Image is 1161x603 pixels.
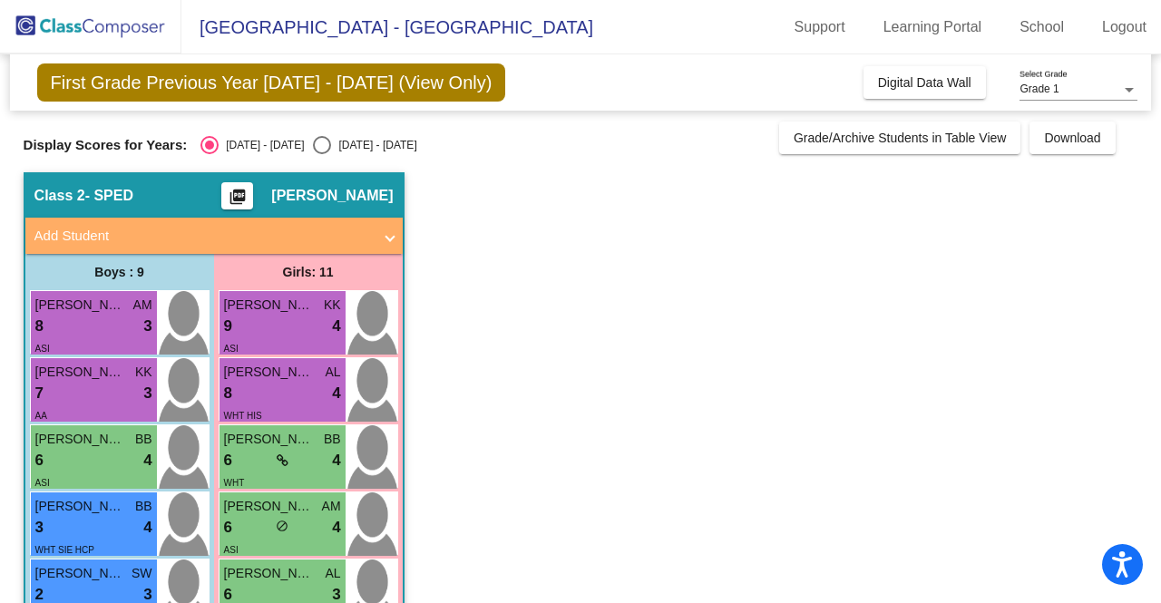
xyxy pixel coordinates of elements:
span: [PERSON_NAME] [35,363,126,382]
span: [PERSON_NAME] [224,564,315,583]
span: 4 [143,516,151,540]
span: 3 [143,315,151,338]
mat-radio-group: Select an option [200,136,416,154]
span: AM [133,296,152,315]
span: [PERSON_NAME] [224,497,315,516]
a: School [1005,13,1078,42]
span: 6 [224,516,232,540]
span: 8 [224,382,232,405]
span: AA [35,411,47,421]
span: Grade/Archive Students in Table View [794,131,1007,145]
span: AL [325,363,340,382]
span: Digital Data Wall [878,75,971,90]
span: AL [325,564,340,583]
span: ASI [224,545,239,555]
span: 6 [35,449,44,472]
span: [PERSON_NAME] [35,296,126,315]
a: Support [780,13,860,42]
span: 6 [224,449,232,472]
span: WHT SIE HCP [35,545,94,555]
span: ASI [35,344,50,354]
span: Grade 1 [1020,83,1059,95]
span: AM [322,497,341,516]
a: Logout [1088,13,1161,42]
button: Grade/Archive Students in Table View [779,122,1021,154]
div: [DATE] - [DATE] [331,137,416,153]
span: 3 [35,516,44,540]
span: do_not_disturb_alt [276,520,288,532]
div: Boys : 9 [25,254,214,290]
span: WHT [224,478,245,488]
mat-icon: picture_as_pdf [227,188,249,213]
a: Learning Portal [869,13,997,42]
span: SW [132,564,152,583]
span: Download [1044,131,1100,145]
span: WHT HIS [224,411,262,421]
span: 4 [332,315,340,338]
span: KK [135,363,152,382]
span: ASI [35,478,50,488]
span: KK [324,296,341,315]
mat-expansion-panel-header: Add Student [25,218,403,254]
span: 8 [35,315,44,338]
span: - SPED [85,187,133,205]
span: 7 [35,382,44,405]
span: [PERSON_NAME] [224,296,315,315]
span: 9 [224,315,232,338]
span: [PERSON_NAME] [35,497,126,516]
span: [GEOGRAPHIC_DATA] - [GEOGRAPHIC_DATA] [181,13,593,42]
span: BB [135,497,152,516]
span: Class 2 [34,187,85,205]
button: Download [1029,122,1115,154]
span: [PERSON_NAME] [224,363,315,382]
span: [PERSON_NAME] [35,564,126,583]
mat-panel-title: Add Student [34,226,372,247]
span: BB [324,430,341,449]
button: Print Students Details [221,182,253,209]
div: Girls: 11 [214,254,403,290]
button: Digital Data Wall [863,66,986,99]
div: [DATE] - [DATE] [219,137,304,153]
span: [PERSON_NAME] [271,187,393,205]
span: [PERSON_NAME] [35,430,126,449]
span: 4 [332,382,340,405]
span: ASI [224,344,239,354]
span: First Grade Previous Year [DATE] - [DATE] (View Only) [37,63,506,102]
span: Display Scores for Years: [24,137,188,153]
span: [PERSON_NAME] [224,430,315,449]
span: BB [135,430,152,449]
span: 4 [143,449,151,472]
span: 3 [143,382,151,405]
span: 4 [332,516,340,540]
span: 4 [332,449,340,472]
